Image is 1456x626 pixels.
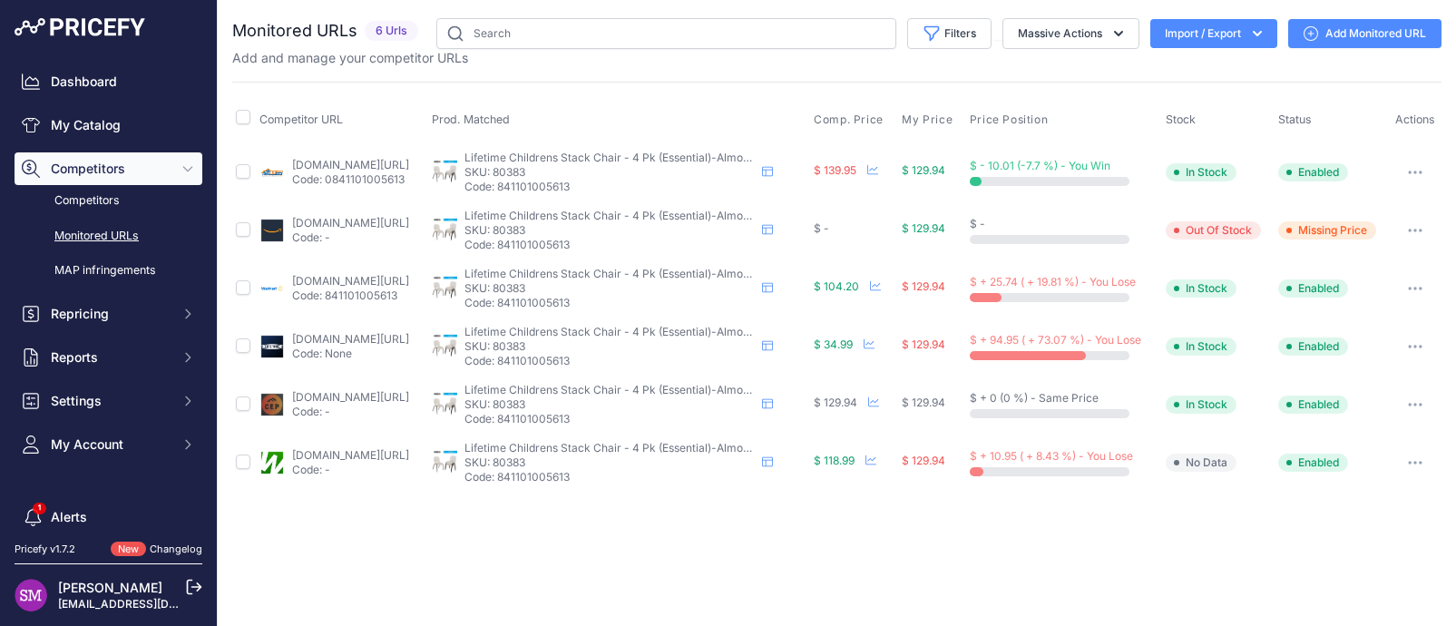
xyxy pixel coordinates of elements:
span: Out Of Stock [1166,221,1261,240]
span: In Stock [1166,279,1236,298]
p: Code: 0841101005613 [292,172,409,187]
span: $ + 25.74 ( + 19.81 %) - You Lose [970,275,1136,289]
span: $ 129.94 [902,279,945,293]
button: My Account [15,428,202,461]
span: Lifetime Childrens Stack Chair - 4 Pk (Essential)-Almond-80383 - Almond - 4 Pack [464,209,891,222]
p: Code: 841101005613 [464,238,755,252]
button: Repricing [15,298,202,330]
a: [DOMAIN_NAME][URL] [292,448,409,462]
span: $ - 10.01 (-7.7 %) - You Win [970,159,1110,172]
span: Enabled [1278,454,1348,472]
span: Stock [1166,112,1196,126]
span: My Price [902,112,953,127]
span: $ 129.94 [902,454,945,467]
p: Code: - [292,463,409,477]
a: [DOMAIN_NAME][URL] [292,216,409,230]
span: $ 118.99 [814,454,855,467]
button: Import / Export [1150,19,1277,48]
p: SKU: 80383 [464,223,755,238]
span: Competitor URL [259,112,343,126]
span: $ 139.95 [814,163,856,177]
span: No Data [1166,454,1236,472]
input: Search [436,18,896,49]
a: Dashboard [15,65,202,98]
button: Settings [15,385,202,417]
a: [DOMAIN_NAME][URL] [292,158,409,171]
p: Code: 841101005613 [464,470,755,484]
p: Code: None [292,347,409,361]
span: Lifetime Childrens Stack Chair - 4 Pk (Essential)-Almond-80383 - Almond - 4 Pack [464,151,891,164]
span: Enabled [1278,396,1348,414]
div: Pricefy v1.7.2 [15,542,75,557]
a: Changelog [150,543,202,555]
span: $ + 94.95 ( + 73.07 %) - You Lose [970,333,1141,347]
h2: Monitored URLs [232,18,357,44]
span: New [111,542,146,557]
span: Missing Price [1278,221,1376,240]
a: Monitored URLs [15,220,202,252]
a: Alerts [15,501,202,533]
a: [DOMAIN_NAME][URL] [292,332,409,346]
button: Price Position [970,112,1051,127]
a: [EMAIL_ADDRESS][DOMAIN_NAME] [58,597,248,611]
p: Code: - [292,405,409,419]
p: Add and manage your competitor URLs [232,49,468,67]
span: Actions [1395,112,1435,126]
p: SKU: 80383 [464,281,755,296]
span: Lifetime Childrens Stack Chair - 4 Pk (Essential)-Almond-80383 - Almond - 4 Pack [464,383,891,396]
span: $ 129.94 [902,337,945,351]
span: $ 129.94 [902,163,945,177]
span: Competitors [51,160,170,178]
button: Competitors [15,152,202,185]
span: Reports [51,348,170,367]
span: Enabled [1278,279,1348,298]
p: Code: 841101005613 [464,296,755,310]
p: Code: 841101005613 [292,289,409,303]
span: Lifetime Childrens Stack Chair - 4 Pk (Essential)-Almond-80383 - Almond - 4 Pack [464,441,891,455]
span: Comp. Price [814,112,884,127]
p: Code: 841101005613 [464,354,755,368]
span: $ 129.94 [902,221,945,235]
a: [DOMAIN_NAME][URL] [292,390,409,404]
span: In Stock [1166,163,1236,181]
a: [DOMAIN_NAME][URL] [292,274,409,288]
span: $ 34.99 [814,337,853,351]
button: Reports [15,341,202,374]
p: Code: 841101005613 [464,180,755,194]
a: Competitors [15,185,202,217]
img: Pricefy Logo [15,18,145,36]
span: Status [1278,112,1312,126]
span: $ 129.94 [902,396,945,409]
span: 6 Urls [365,21,418,42]
span: Enabled [1278,163,1348,181]
span: In Stock [1166,337,1236,356]
p: SKU: 80383 [464,397,755,412]
button: My Price [902,112,956,127]
a: [PERSON_NAME] [58,580,162,595]
p: SKU: 80383 [464,455,755,470]
span: In Stock [1166,396,1236,414]
span: My Account [51,435,170,454]
a: My Catalog [15,109,202,142]
span: $ 129.94 [814,396,857,409]
span: Price Position [970,112,1048,127]
span: $ + 0 (0 %) - Same Price [970,391,1099,405]
span: Settings [51,392,170,410]
div: $ - [970,217,1158,231]
span: Prod. Matched [432,112,510,126]
span: Lifetime Childrens Stack Chair - 4 Pk (Essential)-Almond-80383 - Almond - 4 Pack [464,267,891,280]
p: SKU: 80383 [464,339,755,354]
p: Code: 841101005613 [464,412,755,426]
a: MAP infringements [15,255,202,287]
div: $ - [814,221,894,236]
p: SKU: 80383 [464,165,755,180]
button: Massive Actions [1002,18,1139,49]
span: $ 104.20 [814,279,859,293]
span: Lifetime Childrens Stack Chair - 4 Pk (Essential)-Almond-80383 - Almond - 4 Pack [464,325,891,338]
button: Comp. Price [814,112,887,127]
span: Enabled [1278,337,1348,356]
span: $ + 10.95 ( + 8.43 %) - You Lose [970,449,1133,463]
p: Code: - [292,230,409,245]
nav: Sidebar [15,65,202,602]
span: Repricing [51,305,170,323]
